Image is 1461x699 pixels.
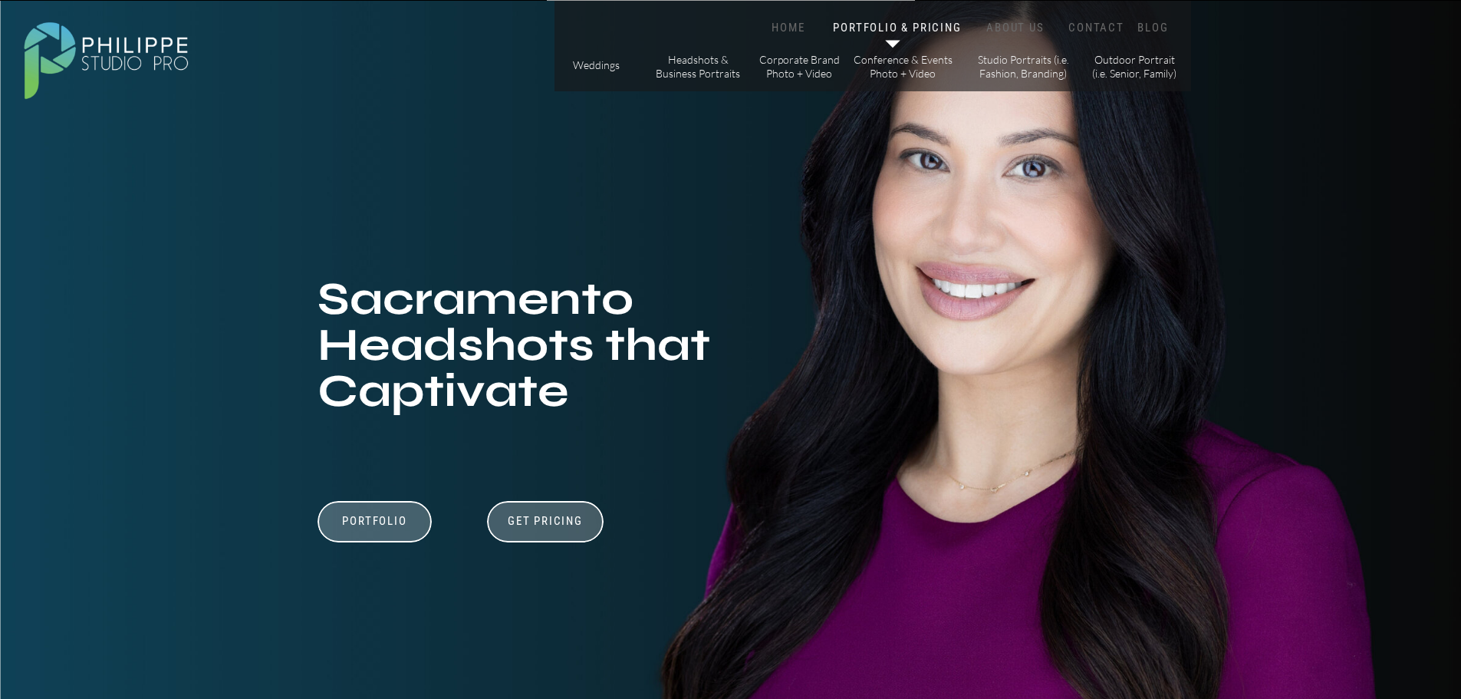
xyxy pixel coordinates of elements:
[318,276,748,429] h1: Sacramento Headshots that Captivate
[569,58,624,74] a: Weddings
[1091,53,1178,80] a: Outdoor Portrait (i.e. Senior, Family)
[503,514,588,532] a: Get Pricing
[983,21,1048,35] a: ABOUT US
[1134,21,1173,35] a: BLOG
[853,53,953,80] a: Conference & Events Photo + Video
[831,21,965,35] a: PORTFOLIO & PRICING
[322,514,428,543] a: Portfolio
[1065,21,1128,35] a: CONTACT
[756,53,843,80] a: Corporate Brand Photo + Video
[972,53,1075,80] a: Studio Portraits (i.e. Fashion, Branding)
[655,53,742,80] a: Headshots & Business Portraits
[756,21,821,35] a: HOME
